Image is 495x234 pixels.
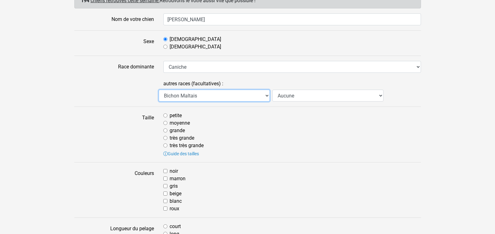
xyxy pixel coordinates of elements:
[170,223,181,230] label: court
[170,134,194,142] label: très grande
[170,182,178,190] label: gris
[70,36,159,51] label: Sexe
[163,121,167,125] input: moyenne
[170,43,221,51] label: [DEMOGRAPHIC_DATA]
[163,78,223,90] label: autres races (facultatives) :
[70,112,159,157] label: Taille
[163,37,167,41] input: [DEMOGRAPHIC_DATA]
[170,119,190,127] label: moyenne
[170,197,182,205] label: blanc
[70,167,159,212] label: Couleurs
[170,205,179,212] label: roux
[170,190,181,197] label: beige
[163,113,167,117] input: petite
[170,36,221,43] label: [DEMOGRAPHIC_DATA]
[163,128,167,132] input: grande
[70,13,159,25] label: Nom de votre chien
[170,175,186,182] label: marron
[170,167,178,175] label: noir
[163,143,167,147] input: très très grande
[70,61,159,73] label: Race dominante
[170,112,182,119] label: petite
[163,45,167,49] input: [DEMOGRAPHIC_DATA]
[163,151,199,156] a: Guide des tailles
[170,142,204,149] label: très très grande
[163,224,167,228] input: court
[170,127,185,134] label: grande
[163,136,167,140] input: très grande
